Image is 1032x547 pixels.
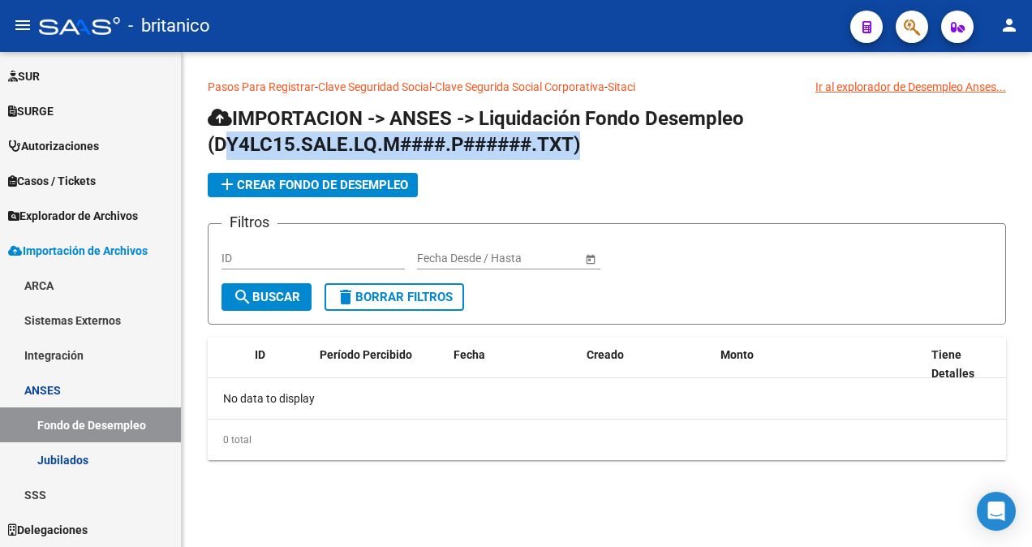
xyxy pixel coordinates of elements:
[320,348,412,361] span: Período Percibido
[318,80,432,93] a: Clave Seguridad Social
[977,492,1016,531] div: Open Intercom Messenger
[208,420,1006,460] div: 0 total
[325,283,464,311] button: Borrar Filtros
[221,211,277,234] h3: Filtros
[447,338,581,391] datatable-header-cell: Fecha
[221,283,312,311] button: Buscar
[8,172,96,190] span: Casos / Tickets
[720,348,754,361] span: Monto
[454,348,485,361] span: Fecha
[13,15,32,35] mat-icon: menu
[582,250,599,267] button: Open calendar
[208,378,1006,419] div: No data to display
[8,102,54,120] span: SURGE
[925,338,1006,391] datatable-header-cell: Tiene Detalles
[217,174,237,194] mat-icon: add
[580,338,714,391] datatable-header-cell: Creado
[208,173,418,197] button: Crear Fondo de Desempleo
[8,207,138,225] span: Explorador de Archivos
[587,348,624,361] span: Creado
[714,338,925,391] datatable-header-cell: Monto
[490,252,570,265] input: Fecha fin
[233,290,300,304] span: Buscar
[8,521,88,539] span: Delegaciones
[8,242,148,260] span: Importación de Archivos
[128,8,210,44] span: - britanico
[1000,15,1019,35] mat-icon: person
[336,287,355,307] mat-icon: delete
[8,137,99,155] span: Autorizaciones
[931,348,974,380] span: Tiene Detalles
[608,80,635,93] a: Sitaci
[435,80,604,93] a: Clave Segurida Social Corporativa
[8,67,40,85] span: SUR
[233,287,252,307] mat-icon: search
[815,78,1006,96] div: Ir al explorador de Desempleo Anses...
[208,80,315,93] a: Pasos Para Registrar
[255,348,265,361] span: ID
[417,252,476,265] input: Fecha inicio
[217,178,408,192] span: Crear Fondo de Desempleo
[313,338,447,391] datatable-header-cell: Período Percibido
[208,78,1006,96] p: - - -
[208,107,744,156] span: IMPORTACION -> ANSES -> Liquidación Fondo Desempleo (DY4LC15.SALE.LQ.M####.P######.TXT)
[336,290,453,304] span: Borrar Filtros
[248,338,313,391] datatable-header-cell: ID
